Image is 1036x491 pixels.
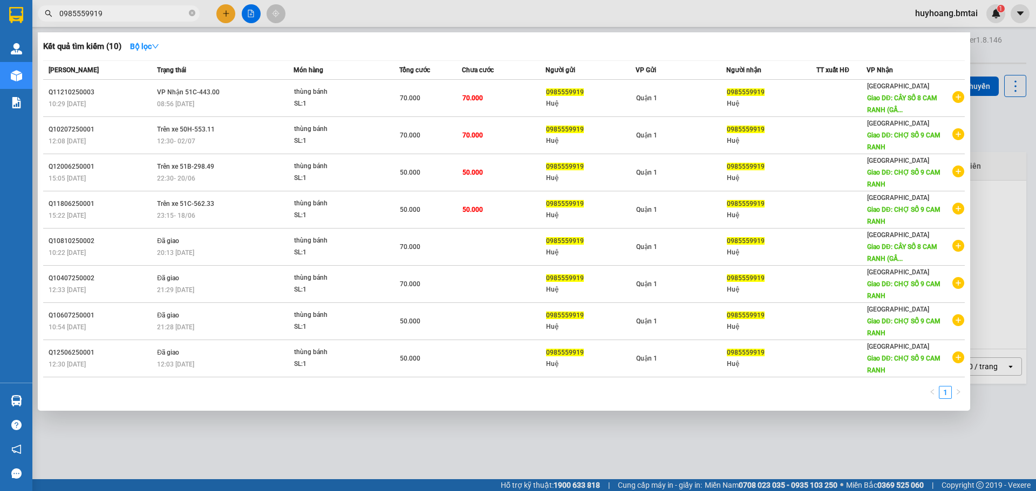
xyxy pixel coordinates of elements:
span: Trạng thái [157,66,186,74]
span: 21:29 [DATE] [157,286,194,294]
span: 20:13 [DATE] [157,249,194,257]
div: thùng bánh [294,309,375,321]
span: Đã giao [157,237,179,245]
span: Giao DĐ: CHỢ SỐ 9 CAM RANH [867,206,940,225]
img: warehouse-icon [11,43,22,54]
div: Q10607250001 [49,310,154,321]
span: 12:30 - 02/07 [157,137,195,145]
span: 12:08 [DATE] [49,137,86,145]
div: SL: 1 [294,135,375,147]
span: 0985559919 [727,349,765,356]
span: 12:30 [DATE] [49,361,86,368]
span: Đã giao [157,312,179,319]
div: Huệ [727,358,816,370]
div: SL: 1 [294,210,375,222]
span: 70.000 [400,94,420,102]
span: 08:56 [DATE] [157,100,194,108]
div: Huệ [727,321,816,333]
span: plus-circle [952,165,964,177]
span: 10:22 [DATE] [49,249,86,257]
span: [GEOGRAPHIC_DATA] [867,268,929,276]
span: 0985559919 [727,126,765,133]
span: plus-circle [952,351,964,363]
button: left [926,386,939,399]
img: warehouse-icon [11,395,22,406]
div: SL: 1 [294,284,375,296]
div: SL: 1 [294,98,375,110]
span: 23:15 - 18/06 [157,212,195,219]
span: 10:54 [DATE] [49,323,86,331]
span: plus-circle [952,91,964,103]
strong: Bộ lọc [130,42,159,51]
span: TT xuất HĐ [816,66,849,74]
span: 0985559919 [727,237,765,245]
div: thùng bánh [294,272,375,284]
span: 70.000 [400,243,420,251]
span: notification [11,444,22,454]
div: Huệ [727,135,816,147]
span: Giao DĐ: CÂY SỐ 8 CAM RANH (GẦ... [867,243,937,262]
span: search [45,10,52,17]
div: Huệ [546,247,636,258]
div: Q10207250001 [49,124,154,135]
span: Quận 1 [636,280,657,288]
span: 15:22 [DATE] [49,212,86,219]
span: 21:28 [DATE] [157,323,194,331]
div: thùng bánh [294,235,375,247]
span: plus-circle [952,314,964,326]
span: Tổng cước [399,66,430,74]
span: 50.000 [400,355,420,362]
span: Chưa cước [462,66,494,74]
span: 50.000 [462,206,483,213]
span: 50.000 [462,169,483,176]
span: 10:29 [DATE] [49,100,86,108]
div: SL: 1 [294,321,375,333]
span: close-circle [189,9,195,19]
div: SL: 1 [294,358,375,370]
span: 70.000 [462,94,483,102]
span: right [955,389,962,395]
span: Đã giao [157,349,179,356]
span: 0985559919 [546,126,584,133]
span: Người nhận [726,66,761,74]
div: Huệ [546,98,636,109]
span: [PERSON_NAME] [49,66,99,74]
input: Tìm tên, số ĐT hoặc mã đơn [59,8,187,19]
span: plus-circle [952,240,964,252]
span: Quận 1 [636,169,657,176]
span: 0985559919 [546,312,584,319]
span: [GEOGRAPHIC_DATA] [867,120,929,127]
div: thùng bánh [294,347,375,358]
span: Giao DĐ: CÂY SỐ 8 CAM RANH (GẦ... [867,94,937,114]
span: 0985559919 [727,88,765,96]
div: Q12006250001 [49,161,154,172]
span: Quận 1 [636,206,657,213]
div: Huệ [727,210,816,221]
span: 50.000 [400,317,420,325]
span: Giao DĐ: CHỢ SỐ 9 CAM RANH [867,132,940,151]
span: 0985559919 [727,163,765,170]
div: Huệ [727,98,816,109]
span: message [11,468,22,479]
span: 12:03 [DATE] [157,361,194,368]
span: Giao DĐ: CHỢ SỐ 9 CAM RANH [867,169,940,188]
div: Huệ [546,358,636,370]
li: Next Page [952,386,965,399]
span: 0985559919 [546,237,584,245]
span: 15:05 [DATE] [49,175,86,182]
span: 70.000 [400,132,420,139]
div: phụ thu hàng đi kèm khách [294,378,375,390]
h3: Kết quả tìm kiếm ( 10 ) [43,41,121,52]
div: SL: 1 [294,172,375,184]
div: Q10407250002 [49,273,154,284]
li: Previous Page [926,386,939,399]
span: 70.000 [400,280,420,288]
div: Q12103250005 [49,378,154,390]
span: [GEOGRAPHIC_DATA] [867,157,929,164]
div: Huệ [546,210,636,221]
span: Giao DĐ: CHỢ SỐ 9 CAM RANH [867,355,940,374]
span: 0985559919 [546,274,584,282]
div: Huệ [546,321,636,333]
div: Huệ [546,284,636,295]
span: VP Nhận 51C-443.00 [157,88,220,96]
